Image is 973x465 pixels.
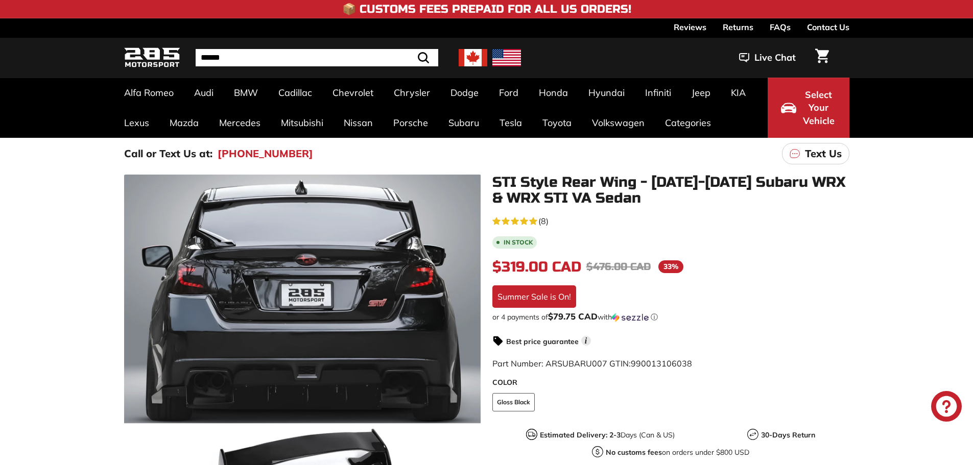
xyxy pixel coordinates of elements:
[492,285,576,308] div: Summer Sale is On!
[540,430,675,440] p: Days (Can & US)
[726,45,809,70] button: Live Chat
[612,313,649,322] img: Sezzle
[606,447,749,458] p: on orders under $800 USD
[114,108,159,138] a: Lexus
[114,78,184,108] a: Alfa Romeo
[635,78,681,108] a: Infiniti
[807,18,849,36] a: Contact Us
[540,430,621,439] strong: Estimated Delivery: 2-3
[492,175,849,206] h1: STI Style Rear Wing - [DATE]-[DATE] Subaru WRX & WRX STI VA Sedan
[383,108,438,138] a: Porsche
[538,215,549,227] span: (8)
[761,430,815,439] strong: 30-Days Return
[801,88,836,128] span: Select Your Vehicle
[124,46,180,70] img: Logo_285_Motorsport_areodynamics_components
[770,18,791,36] a: FAQs
[334,108,383,138] a: Nissan
[768,78,849,138] button: Select Your Vehicle
[681,78,721,108] a: Jeep
[209,108,271,138] a: Mercedes
[674,18,706,36] a: Reviews
[384,78,440,108] a: Chrysler
[548,311,598,322] span: $79.75 CAD
[489,108,532,138] a: Tesla
[805,146,842,161] p: Text Us
[631,358,692,369] span: 990013106038
[606,448,662,457] strong: No customs fees
[224,78,268,108] a: BMW
[492,377,849,388] label: COLOR
[928,391,965,424] inbox-online-store-chat: Shopify online store chat
[342,3,631,15] h4: 📦 Customs Fees Prepaid for All US Orders!
[492,358,692,369] span: Part Number: ARSUBARU007 GTIN:
[582,108,655,138] a: Volkswagen
[532,108,582,138] a: Toyota
[586,260,651,273] span: $476.00 CAD
[438,108,489,138] a: Subaru
[581,336,591,346] span: i
[271,108,334,138] a: Mitsubishi
[655,108,721,138] a: Categories
[754,51,796,64] span: Live Chat
[440,78,489,108] a: Dodge
[721,78,756,108] a: KIA
[809,40,835,75] a: Cart
[218,146,313,161] a: [PHONE_NUMBER]
[529,78,578,108] a: Honda
[184,78,224,108] a: Audi
[723,18,753,36] a: Returns
[492,258,581,276] span: $319.00 CAD
[492,214,849,227] a: 4.6 rating (8 votes)
[578,78,635,108] a: Hyundai
[658,260,683,273] span: 33%
[268,78,322,108] a: Cadillac
[322,78,384,108] a: Chevrolet
[159,108,209,138] a: Mazda
[492,312,849,322] div: or 4 payments of$79.75 CADwithSezzle Click to learn more about Sezzle
[782,143,849,164] a: Text Us
[504,239,533,246] b: In stock
[196,49,438,66] input: Search
[489,78,529,108] a: Ford
[124,146,212,161] p: Call or Text Us at:
[492,312,849,322] div: or 4 payments of with
[506,337,579,346] strong: Best price guarantee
